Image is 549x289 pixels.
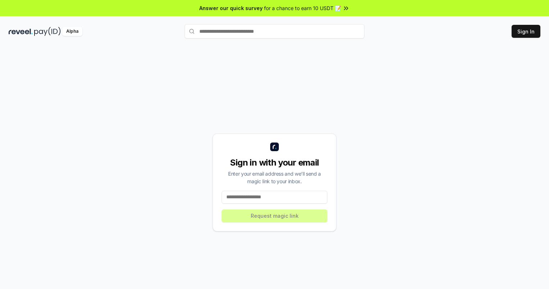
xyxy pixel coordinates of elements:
img: reveel_dark [9,27,33,36]
img: logo_small [270,143,279,151]
div: Alpha [62,27,82,36]
span: for a chance to earn 10 USDT 📝 [264,4,341,12]
span: Answer our quick survey [199,4,263,12]
button: Sign In [512,25,540,38]
div: Enter your email address and we’ll send a magic link to your inbox. [222,170,327,185]
img: pay_id [34,27,61,36]
div: Sign in with your email [222,157,327,168]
